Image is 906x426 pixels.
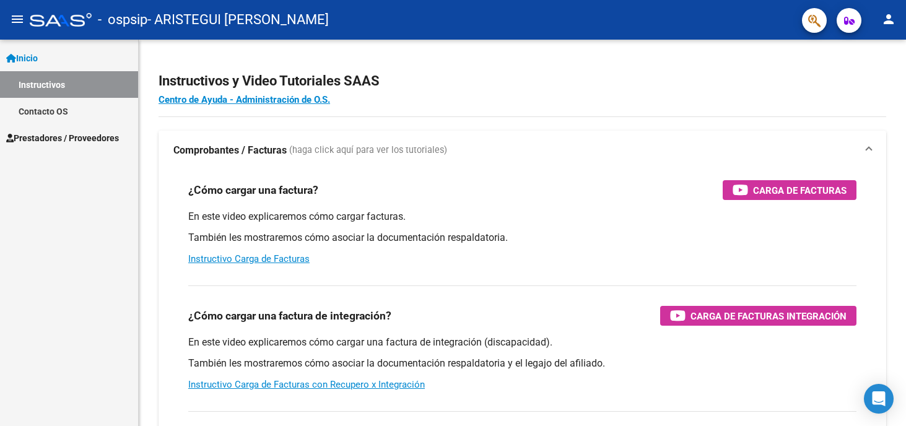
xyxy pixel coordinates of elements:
[159,69,886,93] h2: Instructivos y Video Tutoriales SAAS
[723,180,856,200] button: Carga de Facturas
[188,379,425,390] a: Instructivo Carga de Facturas con Recupero x Integración
[188,357,856,370] p: También les mostraremos cómo asociar la documentación respaldatoria y el legajo del afiliado.
[188,231,856,245] p: También les mostraremos cómo asociar la documentación respaldatoria.
[159,94,330,105] a: Centro de Ayuda - Administración de O.S.
[881,12,896,27] mat-icon: person
[690,308,847,324] span: Carga de Facturas Integración
[188,307,391,324] h3: ¿Cómo cargar una factura de integración?
[188,210,856,224] p: En este video explicaremos cómo cargar facturas.
[289,144,447,157] span: (haga click aquí para ver los tutoriales)
[6,51,38,65] span: Inicio
[660,306,856,326] button: Carga de Facturas Integración
[188,336,856,349] p: En este video explicaremos cómo cargar una factura de integración (discapacidad).
[159,131,886,170] mat-expansion-panel-header: Comprobantes / Facturas (haga click aquí para ver los tutoriales)
[98,6,147,33] span: - ospsip
[753,183,847,198] span: Carga de Facturas
[188,181,318,199] h3: ¿Cómo cargar una factura?
[147,6,329,33] span: - ARISTEGUI [PERSON_NAME]
[188,253,310,264] a: Instructivo Carga de Facturas
[6,131,119,145] span: Prestadores / Proveedores
[173,144,287,157] strong: Comprobantes / Facturas
[864,384,894,414] div: Open Intercom Messenger
[10,12,25,27] mat-icon: menu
